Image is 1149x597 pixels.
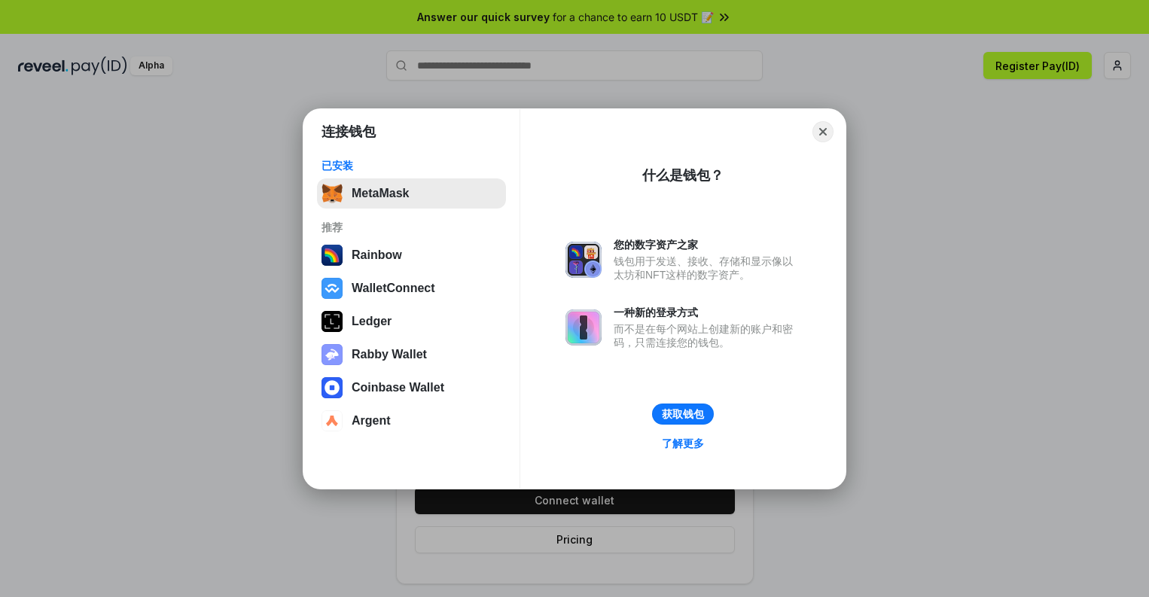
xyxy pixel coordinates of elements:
div: 已安装 [322,159,501,172]
button: 获取钱包 [652,404,714,425]
a: 了解更多 [653,434,713,453]
div: 推荐 [322,221,501,234]
img: svg+xml,%3Csvg%20xmlns%3D%22http%3A%2F%2Fwww.w3.org%2F2000%2Fsvg%22%20fill%3D%22none%22%20viewBox... [322,344,343,365]
img: svg+xml,%3Csvg%20width%3D%2228%22%20height%3D%2228%22%20viewBox%3D%220%200%2028%2028%22%20fill%3D... [322,278,343,299]
div: MetaMask [352,187,409,200]
div: Coinbase Wallet [352,381,444,394]
div: WalletConnect [352,282,435,295]
img: svg+xml,%3Csvg%20width%3D%2228%22%20height%3D%2228%22%20viewBox%3D%220%200%2028%2028%22%20fill%3D... [322,377,343,398]
h1: 连接钱包 [322,123,376,141]
button: Argent [317,406,506,436]
button: Rainbow [317,240,506,270]
img: svg+xml,%3Csvg%20xmlns%3D%22http%3A%2F%2Fwww.w3.org%2F2000%2Fsvg%22%20fill%3D%22none%22%20viewBox... [565,309,602,346]
img: svg+xml,%3Csvg%20xmlns%3D%22http%3A%2F%2Fwww.w3.org%2F2000%2Fsvg%22%20fill%3D%22none%22%20viewBox... [565,242,602,278]
div: Rabby Wallet [352,348,427,361]
div: 而不是在每个网站上创建新的账户和密码，只需连接您的钱包。 [614,322,800,349]
img: svg+xml,%3Csvg%20xmlns%3D%22http%3A%2F%2Fwww.w3.org%2F2000%2Fsvg%22%20width%3D%2228%22%20height%3... [322,311,343,332]
div: 您的数字资产之家 [614,238,800,251]
button: MetaMask [317,178,506,209]
img: svg+xml,%3Csvg%20width%3D%2228%22%20height%3D%2228%22%20viewBox%3D%220%200%2028%2028%22%20fill%3D... [322,410,343,431]
div: Rainbow [352,248,402,262]
img: svg+xml,%3Csvg%20width%3D%22120%22%20height%3D%22120%22%20viewBox%3D%220%200%20120%20120%22%20fil... [322,245,343,266]
button: Rabby Wallet [317,340,506,370]
div: 钱包用于发送、接收、存储和显示像以太坊和NFT这样的数字资产。 [614,254,800,282]
div: Ledger [352,315,392,328]
button: Ledger [317,306,506,337]
button: Coinbase Wallet [317,373,506,403]
div: 了解更多 [662,437,704,450]
div: 什么是钱包？ [642,166,724,184]
img: svg+xml,%3Csvg%20fill%3D%22none%22%20height%3D%2233%22%20viewBox%3D%220%200%2035%2033%22%20width%... [322,183,343,204]
div: Argent [352,414,391,428]
button: Close [812,121,834,142]
div: 一种新的登录方式 [614,306,800,319]
button: WalletConnect [317,273,506,303]
div: 获取钱包 [662,407,704,421]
